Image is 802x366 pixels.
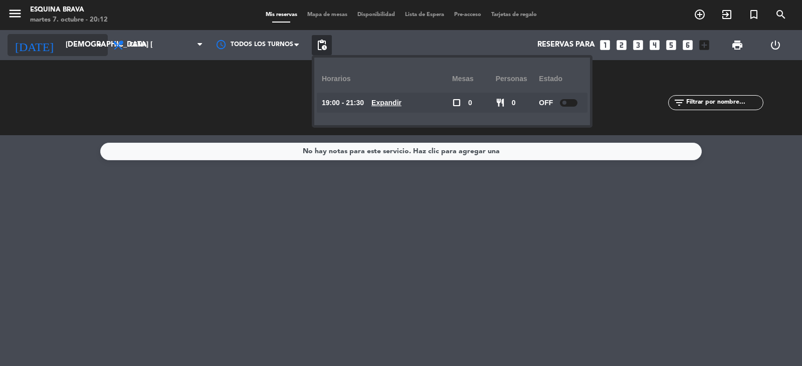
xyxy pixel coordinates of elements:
span: print [731,39,743,51]
i: looks_two [615,39,628,52]
i: add_box [698,39,711,52]
i: looks_6 [681,39,694,52]
input: Filtrar por nombre... [685,97,763,108]
div: Mesas [452,65,496,93]
div: LOG OUT [756,30,794,60]
i: turned_in_not [748,9,760,21]
span: Mapa de mesas [302,12,352,18]
span: 0 [468,97,472,109]
span: Cena [129,42,147,49]
div: No hay notas para este servicio. Haz clic para agregar una [303,146,500,157]
div: martes 7. octubre - 20:12 [30,15,108,25]
span: Pre-acceso [449,12,486,18]
span: Mis reservas [261,12,302,18]
span: 0 [512,97,516,109]
span: pending_actions [316,39,328,51]
i: [DATE] [8,34,61,56]
button: menu [8,6,23,25]
i: search [775,9,787,21]
i: menu [8,6,23,21]
span: check_box_outline_blank [452,98,461,107]
div: Horarios [322,65,452,93]
div: Estado [539,65,582,93]
u: Expandir [371,99,402,107]
span: Tarjetas de regalo [486,12,542,18]
span: Disponibilidad [352,12,400,18]
i: looks_one [598,39,612,52]
i: exit_to_app [721,9,733,21]
span: Reservas para [537,41,595,50]
span: OFF [539,97,553,109]
span: 19:00 - 21:30 [322,97,364,109]
i: arrow_drop_down [93,39,105,51]
i: looks_5 [665,39,678,52]
i: power_settings_new [769,39,781,51]
span: Lista de Espera [400,12,449,18]
i: add_circle_outline [694,9,706,21]
i: looks_3 [632,39,645,52]
i: looks_4 [648,39,661,52]
span: restaurant [496,98,505,107]
div: Esquina Brava [30,5,108,15]
i: filter_list [673,97,685,109]
div: personas [496,65,539,93]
